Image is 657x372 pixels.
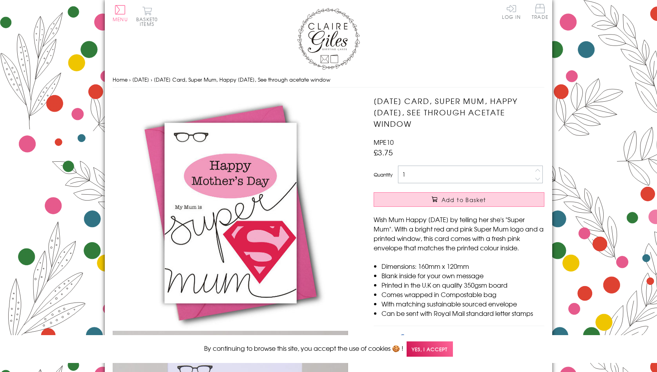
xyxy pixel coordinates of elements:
img: Claire Giles Greetings Cards [297,8,360,70]
span: Trade [532,4,548,19]
span: Add to Basket [442,196,486,204]
span: Yes, I accept [407,341,453,357]
p: Wish Mum Happy [DATE] by telling her she's "Super Mum". With a bright red and pink Super Mum logo... [374,215,544,252]
span: › [129,76,131,83]
span: £3.75 [374,147,393,158]
img: Mother's Day Card, Super Mum, Happy Mother's Day, See through acetate window [113,95,348,331]
li: Dimensions: 160mm x 120mm [381,261,544,271]
span: Menu [113,16,128,23]
button: Add to Basket [374,192,544,207]
li: With matching sustainable sourced envelope [381,299,544,308]
li: Comes wrapped in Compostable bag [381,290,544,299]
h1: [DATE] Card, Super Mum, Happy [DATE], See through acetate window [374,95,544,129]
span: › [151,76,152,83]
li: Blank inside for your own message [381,271,544,280]
span: 0 items [140,16,158,27]
button: Menu [113,5,128,22]
nav: breadcrumbs [113,72,544,88]
a: [DATE] [132,76,149,83]
li: Can be sent with Royal Mail standard letter stamps [381,308,544,318]
button: Basket0 items [136,6,158,26]
span: MPE10 [374,137,394,147]
a: Home [113,76,128,83]
span: [DATE] Card, Super Mum, Happy [DATE], See through acetate window [154,76,330,83]
label: Quantity [374,171,392,178]
li: Printed in the U.K on quality 350gsm board [381,280,544,290]
a: Trade [532,4,548,21]
a: Log In [502,4,521,19]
